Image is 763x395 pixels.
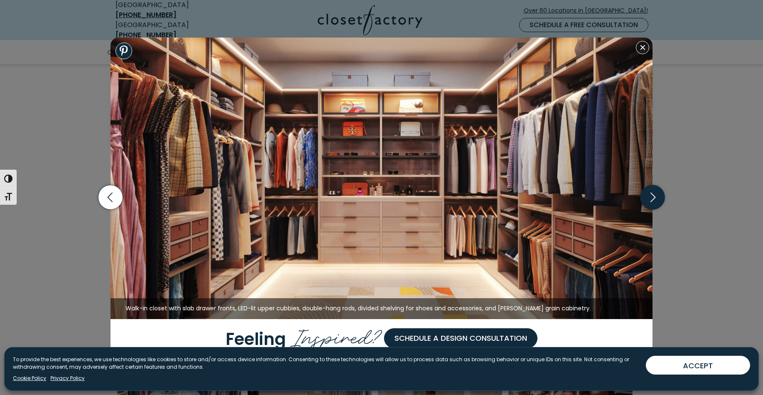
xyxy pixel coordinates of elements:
[290,319,384,352] span: Inspired?
[50,375,85,382] a: Privacy Policy
[13,356,639,371] p: To provide the best experiences, we use technologies like cookies to store and/or access device i...
[384,328,537,348] a: Schedule a Design Consultation
[646,356,750,375] button: ACCEPT
[110,38,653,319] img: Walk-in closet with Slab drawer fronts, LED-lit upper cubbies, double-hang rods, divided shelving...
[115,43,132,59] a: Share to Pinterest
[226,327,286,350] span: Feeling
[13,375,46,382] a: Cookie Policy
[110,298,653,319] figcaption: Walk-in closet with slab drawer fronts, LED-lit upper cubbies, double-hang rods, divided shelving...
[636,41,649,54] button: Close modal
